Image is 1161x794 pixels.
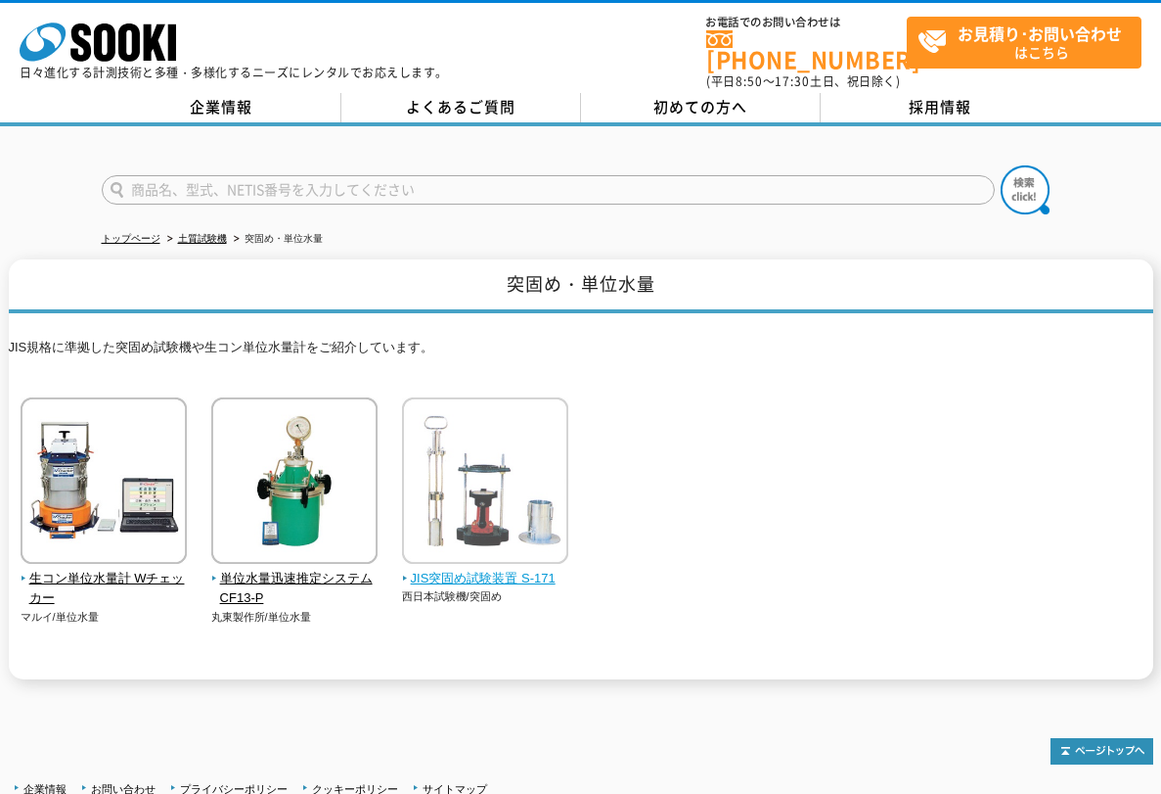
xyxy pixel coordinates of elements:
[402,569,569,589] span: JIS突固め試験装置 S-171
[402,397,568,569] img: JIS突固め試験装置 S-171
[706,72,900,90] span: (平日 ～ 土日、祝日除く)
[21,569,188,610] span: 生コン単位水量計 Wチェッカー
[178,233,227,244] a: 土質試験機
[706,17,907,28] span: お電話でのお問い合わせは
[581,93,821,122] a: 初めての方へ
[736,72,763,90] span: 8:50
[821,93,1060,122] a: 採用情報
[402,550,569,589] a: JIS突固め試験装置 S-171
[211,397,378,569] img: 単位水量迅速推定システム CF13-P
[230,229,323,250] li: 突固め・単位水量
[958,22,1122,45] strong: お見積り･お問い合わせ
[102,93,341,122] a: 企業情報
[341,93,581,122] a: よくあるご質問
[20,67,448,78] p: 日々進化する計測技術と多種・多様化するニーズにレンタルでお応えします。
[1001,165,1049,214] img: btn_search.png
[211,609,379,626] p: 丸東製作所/単位水量
[102,175,995,205] input: 商品名、型式、NETIS番号を入力してください
[102,233,160,244] a: トップページ
[706,30,907,70] a: [PHONE_NUMBER]
[21,609,188,626] p: マルイ/単位水量
[9,259,1153,313] h1: 突固め・単位水量
[917,18,1140,67] span: はこちら
[775,72,810,90] span: 17:30
[1050,738,1153,765] img: トップページへ
[907,17,1141,69] a: お見積り･お問い合わせはこちら
[402,588,569,605] p: 西日本試験機/突固め
[21,397,187,569] img: 生コン単位水量計 Wチェッカー
[653,96,747,117] span: 初めての方へ
[211,569,379,610] span: 単位水量迅速推定システム CF13-P
[21,550,188,609] a: 生コン単位水量計 Wチェッカー
[211,550,379,609] a: 単位水量迅速推定システム CF13-P
[9,338,1153,368] p: JIS規格に準拠した突固め試験機や生コン単位水量計をご紹介しています。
